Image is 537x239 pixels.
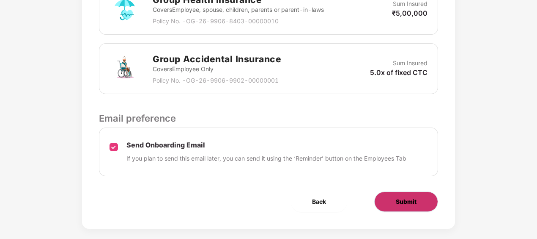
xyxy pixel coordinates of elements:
[126,141,406,150] p: Send Onboarding Email
[153,76,281,85] p: Policy No. - OG-26-9906-9902-00000001
[153,52,281,66] h2: Group Accidental Insurance
[153,17,324,26] p: Policy No. - OG-26-9906-8403-00000010
[393,58,427,68] p: Sum Insured
[392,8,427,18] p: ₹5,00,000
[396,197,416,206] span: Submit
[370,68,427,77] p: 5.0x of fixed CTC
[110,53,140,84] img: svg+xml;base64,PHN2ZyB4bWxucz0iaHR0cDovL3d3dy53My5vcmcvMjAwMC9zdmciIHdpZHRoPSI3MiIgaGVpZ2h0PSI3Mi...
[126,154,406,163] p: If you plan to send this email later, you can send it using the ‘Reminder’ button on the Employee...
[291,192,347,212] button: Back
[153,64,281,74] p: Covers Employee Only
[153,5,324,14] p: Covers Employee, spouse, children, parents or parent-in-laws
[374,192,438,212] button: Submit
[312,197,326,206] span: Back
[99,111,438,125] p: Email preference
